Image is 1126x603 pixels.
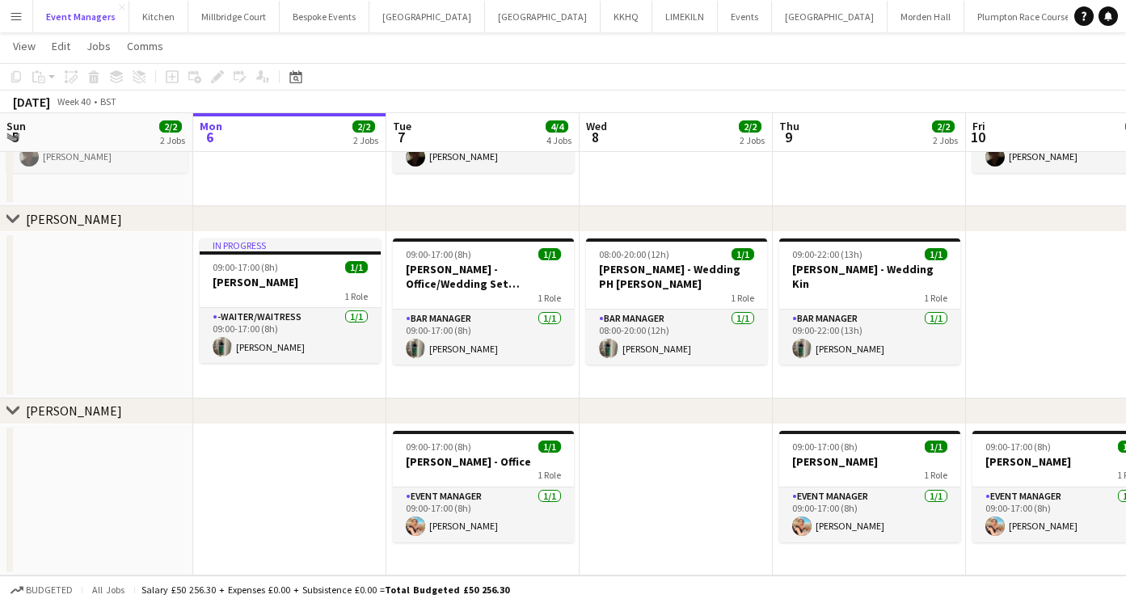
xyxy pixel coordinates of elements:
span: 1 Role [731,292,754,304]
app-card-role: Event Manager1/109:00-17:00 (8h)[PERSON_NAME] [393,487,574,542]
app-job-card: 08:00-20:00 (12h)1/1[PERSON_NAME] - Wedding PH [PERSON_NAME]1 RoleBar Manager1/108:00-20:00 (12h)... [586,238,767,365]
span: All jobs [89,584,128,596]
button: Budgeted [8,581,75,599]
h3: [PERSON_NAME] - Wedding Kin [779,262,960,291]
span: 1/1 [925,248,947,260]
span: 1 Role [344,290,368,302]
h3: [PERSON_NAME] [200,275,381,289]
span: 5 [4,128,26,146]
span: 2/2 [932,120,955,133]
button: Kitchen [129,1,188,32]
h3: [PERSON_NAME] - Wedding PH [PERSON_NAME] [586,262,767,291]
span: Week 40 [53,95,94,108]
app-job-card: In progress09:00-17:00 (8h)1/1[PERSON_NAME]1 Role-Waiter/Waitress1/109:00-17:00 (8h)[PERSON_NAME] [200,238,381,363]
span: Jobs [86,39,111,53]
button: Events [718,1,772,32]
span: Tue [393,119,411,133]
span: 1/1 [345,261,368,273]
span: 09:00-17:00 (8h) [213,261,278,273]
div: BST [100,95,116,108]
span: 09:00-17:00 (8h) [406,441,471,453]
span: 1 Role [924,469,947,481]
span: 1 Role [538,469,561,481]
app-job-card: 09:00-17:00 (8h)1/1[PERSON_NAME] - Office1 RoleEvent Manager1/109:00-17:00 (8h)[PERSON_NAME] [393,431,574,542]
div: 2 Jobs [353,134,378,146]
button: LIMEKILN [652,1,718,32]
a: View [6,36,42,57]
app-job-card: 09:00-22:00 (13h)1/1[PERSON_NAME] - Wedding Kin1 RoleBar Manager1/109:00-22:00 (13h)[PERSON_NAME] [779,238,960,365]
button: [GEOGRAPHIC_DATA] [369,1,485,32]
span: Edit [52,39,70,53]
span: View [13,39,36,53]
span: 09:00-22:00 (13h) [792,248,862,260]
span: 1 Role [924,292,947,304]
span: 1 Role [538,292,561,304]
span: 4/4 [546,120,568,133]
div: 4 Jobs [546,134,571,146]
div: 2 Jobs [160,134,185,146]
span: Thu [779,119,799,133]
app-card-role: Event Manager1/109:00-17:00 (8h)[PERSON_NAME] [779,487,960,542]
button: [GEOGRAPHIC_DATA] [772,1,888,32]
button: Millbridge Court [188,1,280,32]
span: Fri [972,119,985,133]
span: 7 [390,128,411,146]
div: [PERSON_NAME] [26,211,122,227]
button: Morden Hall [888,1,964,32]
span: Wed [586,119,607,133]
app-card-role: Bar Manager1/109:00-17:00 (8h)[PERSON_NAME] [393,310,574,365]
span: 09:00-17:00 (8h) [792,441,858,453]
span: Sun [6,119,26,133]
h3: [PERSON_NAME] - Office [393,454,574,469]
span: Mon [200,119,222,133]
div: 2 Jobs [740,134,765,146]
span: 10 [970,128,985,146]
div: In progress [200,238,381,251]
app-card-role: Bar Manager1/109:00-22:00 (13h)[PERSON_NAME] [779,310,960,365]
app-job-card: 09:00-17:00 (8h)1/1[PERSON_NAME] - Office/Wedding Set Up/Hurlands1 RoleBar Manager1/109:00-17:00 ... [393,238,574,365]
span: 8 [584,128,607,146]
span: 2/2 [159,120,182,133]
span: 1/1 [732,248,754,260]
span: 2/2 [352,120,375,133]
button: Bespoke Events [280,1,369,32]
span: Budgeted [26,584,73,596]
span: 1/1 [538,441,561,453]
span: 9 [777,128,799,146]
span: Total Budgeted £50 256.30 [385,584,509,596]
span: 6 [197,128,222,146]
div: 2 Jobs [933,134,958,146]
span: Comms [127,39,163,53]
a: Edit [45,36,77,57]
h3: [PERSON_NAME] - Office/Wedding Set Up/Hurlands [393,262,574,291]
app-job-card: 09:00-17:00 (8h)1/1[PERSON_NAME]1 RoleEvent Manager1/109:00-17:00 (8h)[PERSON_NAME] [779,431,960,542]
a: Jobs [80,36,117,57]
app-card-role: Bar Manager1/108:00-20:00 (12h)[PERSON_NAME] [586,310,767,365]
app-card-role: -Waiter/Waitress1/109:00-17:00 (8h)[PERSON_NAME] [200,308,381,363]
div: [DATE] [13,94,50,110]
span: 09:00-17:00 (8h) [406,248,471,260]
button: KKHQ [601,1,652,32]
button: [GEOGRAPHIC_DATA] [485,1,601,32]
button: Event Managers [33,1,129,32]
button: Plumpton Race Course [964,1,1083,32]
a: Comms [120,36,170,57]
span: 09:00-17:00 (8h) [985,441,1051,453]
span: 08:00-20:00 (12h) [599,248,669,260]
h3: [PERSON_NAME] [779,454,960,469]
span: 1/1 [925,441,947,453]
div: [PERSON_NAME] [26,403,122,419]
div: Salary £50 256.30 + Expenses £0.00 + Subsistence £0.00 = [141,584,509,596]
span: 1/1 [538,248,561,260]
span: 2/2 [739,120,761,133]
